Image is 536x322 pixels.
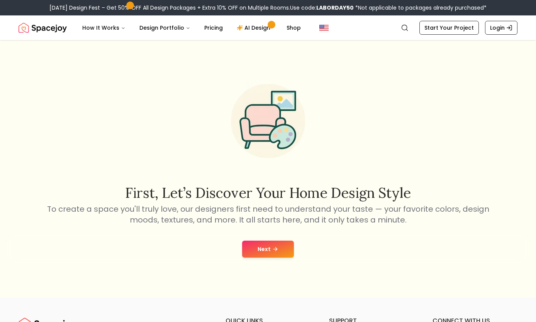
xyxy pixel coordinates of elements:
[354,4,487,12] span: *Not applicable to packages already purchased*
[419,21,479,35] a: Start Your Project
[219,72,317,170] img: Start Style Quiz Illustration
[46,185,490,201] h2: First, let’s discover your home design style
[49,4,487,12] div: [DATE] Design Fest – Get 50% OFF All Design Packages + Extra 10% OFF on Multiple Rooms.
[485,21,517,35] a: Login
[19,20,67,35] a: Spacejoy
[198,20,229,35] a: Pricing
[46,204,490,225] p: To create a space you'll truly love, our designers first need to understand your taste — your fav...
[242,241,294,258] button: Next
[76,20,307,35] nav: Main
[319,23,329,32] img: United States
[280,20,307,35] a: Shop
[290,4,354,12] span: Use code:
[19,15,517,40] nav: Global
[231,20,279,35] a: AI Design
[133,20,197,35] button: Design Portfolio
[316,4,354,12] b: LABORDAY50
[19,20,67,35] img: Spacejoy Logo
[76,20,132,35] button: How It Works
